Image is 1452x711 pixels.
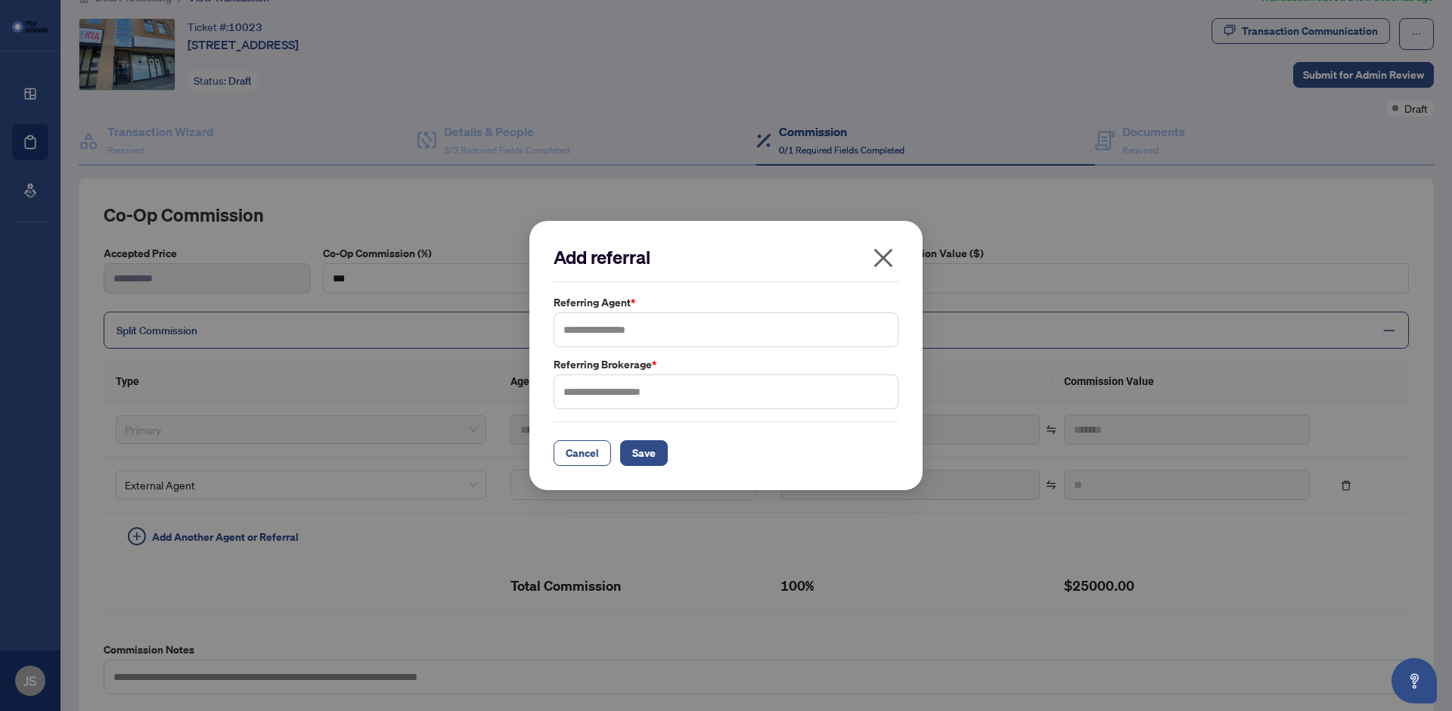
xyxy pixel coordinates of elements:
span: Cancel [566,441,599,465]
label: Referring Brokerage [554,356,898,373]
button: Cancel [554,440,611,466]
span: Save [632,441,656,465]
button: Save [620,440,668,466]
button: Open asap [1391,658,1437,703]
label: Referring Agent [554,294,898,311]
h2: Add referral [554,245,898,269]
span: close [871,246,895,270]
